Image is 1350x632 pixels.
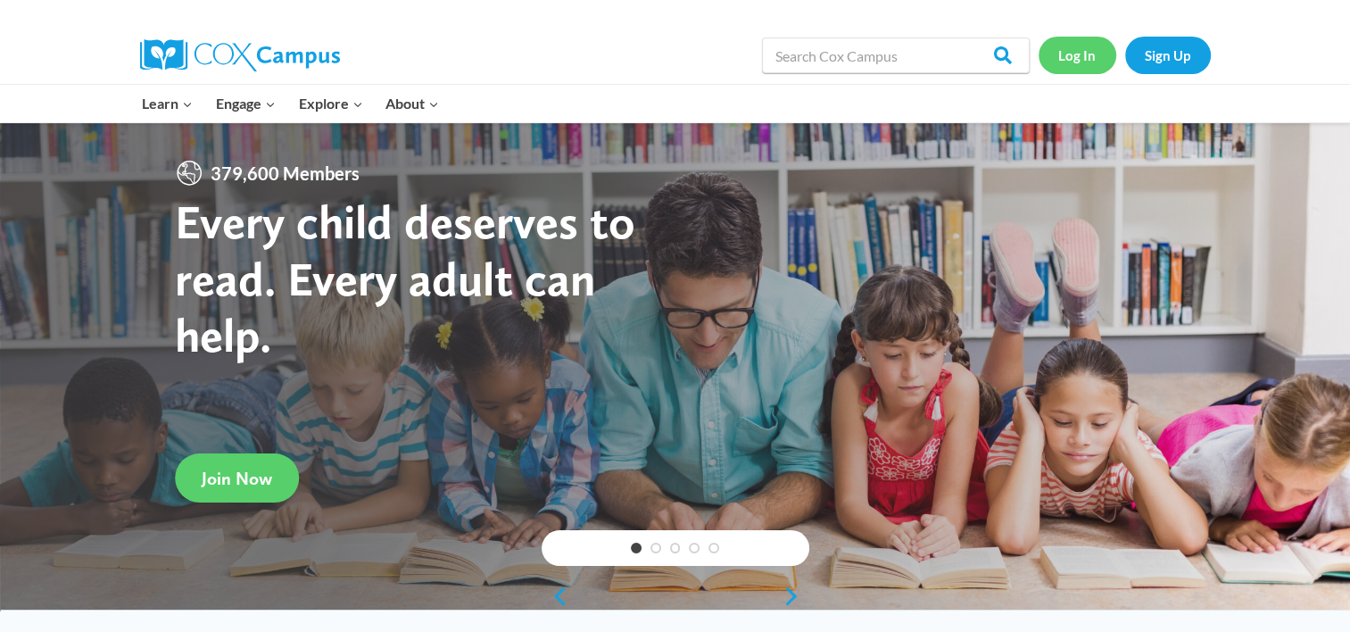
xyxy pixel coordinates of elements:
a: 5 [708,543,719,553]
div: content slider buttons [542,578,809,614]
strong: Every child deserves to read. Every adult can help. [175,193,635,363]
input: Search Cox Campus [762,37,1030,73]
button: Child menu of Explore [287,85,375,122]
span: 379,600 Members [203,159,367,187]
img: Cox Campus [140,39,340,71]
a: Join Now [175,453,299,503]
span: Join Now [202,468,272,489]
nav: Primary Navigation [131,85,451,122]
a: 3 [670,543,681,553]
a: next [783,586,809,607]
a: previous [542,586,568,607]
button: Child menu of About [374,85,451,122]
a: Sign Up [1125,37,1211,73]
a: 1 [631,543,642,553]
a: 4 [689,543,700,553]
nav: Secondary Navigation [1039,37,1211,73]
button: Child menu of Learn [131,85,205,122]
a: 2 [650,543,661,553]
a: Log In [1039,37,1116,73]
button: Child menu of Engage [204,85,287,122]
